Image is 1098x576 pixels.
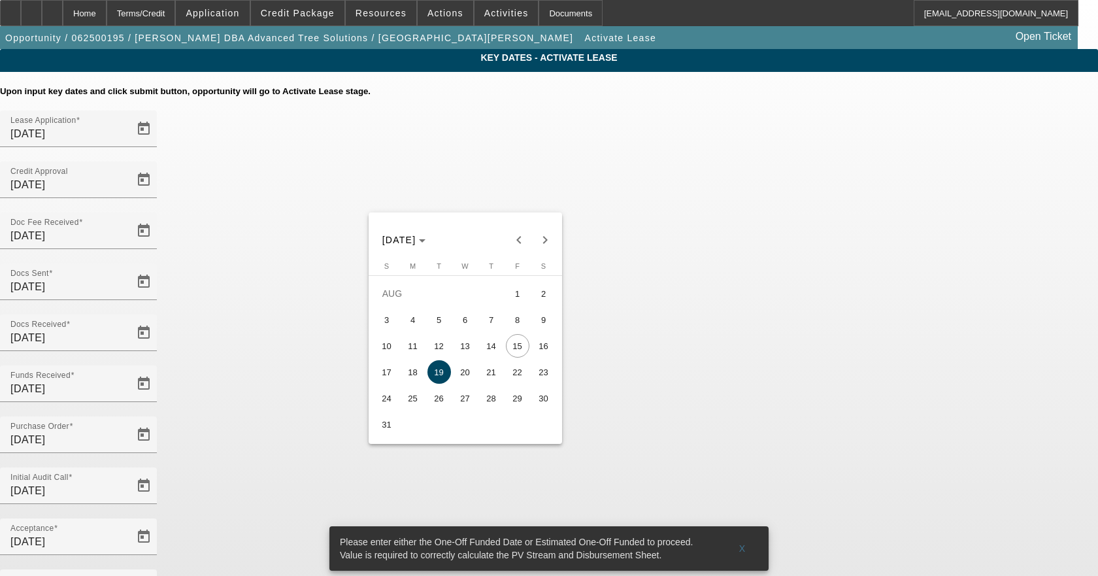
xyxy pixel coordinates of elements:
button: August 28, 2025 [478,385,505,411]
button: Next month [532,227,558,253]
button: August 11, 2025 [400,333,426,359]
span: 17 [375,360,399,384]
span: 2 [532,282,556,305]
span: 23 [532,360,556,384]
button: August 6, 2025 [452,307,478,333]
span: 3 [375,308,399,331]
span: 21 [480,360,503,384]
span: 26 [427,386,451,410]
button: Previous month [506,227,532,253]
button: August 23, 2025 [531,359,557,385]
span: 4 [401,308,425,331]
span: 15 [506,334,529,358]
span: M [410,262,416,270]
button: August 7, 2025 [478,307,505,333]
button: August 10, 2025 [374,333,400,359]
button: August 2, 2025 [531,280,557,307]
span: F [515,262,520,270]
span: 14 [480,334,503,358]
button: August 3, 2025 [374,307,400,333]
button: August 5, 2025 [426,307,452,333]
span: 1 [506,282,529,305]
span: 29 [506,386,529,410]
span: 6 [454,308,477,331]
button: August 21, 2025 [478,359,505,385]
span: 20 [454,360,477,384]
span: 19 [427,360,451,384]
span: 31 [375,413,399,436]
button: August 26, 2025 [426,385,452,411]
button: August 22, 2025 [505,359,531,385]
span: [DATE] [382,235,416,245]
button: August 27, 2025 [452,385,478,411]
span: 13 [454,334,477,358]
span: 10 [375,334,399,358]
button: August 4, 2025 [400,307,426,333]
span: 18 [401,360,425,384]
button: August 15, 2025 [505,333,531,359]
span: 8 [506,308,529,331]
td: AUG [374,280,505,307]
span: S [384,262,389,270]
button: August 25, 2025 [400,385,426,411]
span: 16 [532,334,556,358]
span: 25 [401,386,425,410]
span: T [489,262,493,270]
button: August 16, 2025 [531,333,557,359]
span: 7 [480,308,503,331]
span: 11 [401,334,425,358]
button: August 19, 2025 [426,359,452,385]
button: August 13, 2025 [452,333,478,359]
button: August 14, 2025 [478,333,505,359]
span: 28 [480,386,503,410]
span: 12 [427,334,451,358]
span: 30 [532,386,556,410]
span: 27 [454,386,477,410]
button: August 30, 2025 [531,385,557,411]
button: August 8, 2025 [505,307,531,333]
button: August 12, 2025 [426,333,452,359]
button: August 17, 2025 [374,359,400,385]
span: S [541,262,546,270]
span: 24 [375,386,399,410]
span: 22 [506,360,529,384]
button: August 24, 2025 [374,385,400,411]
button: August 31, 2025 [374,411,400,437]
span: 5 [427,308,451,331]
button: August 29, 2025 [505,385,531,411]
span: T [437,262,441,270]
span: 9 [532,308,556,331]
span: W [461,262,468,270]
button: August 20, 2025 [452,359,478,385]
button: Choose month and year [377,228,431,252]
button: August 9, 2025 [531,307,557,333]
button: August 18, 2025 [400,359,426,385]
button: August 1, 2025 [505,280,531,307]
